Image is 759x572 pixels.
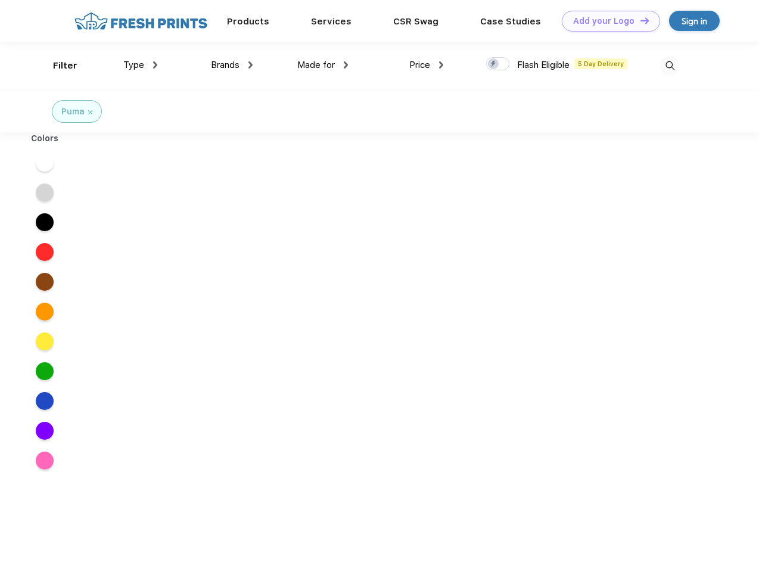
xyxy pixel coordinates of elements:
[211,60,239,70] span: Brands
[439,61,443,69] img: dropdown.png
[153,61,157,69] img: dropdown.png
[344,61,348,69] img: dropdown.png
[393,16,438,27] a: CSR Swag
[409,60,430,70] span: Price
[682,14,707,28] div: Sign in
[311,16,351,27] a: Services
[640,17,649,24] img: DT
[53,59,77,73] div: Filter
[574,58,627,69] span: 5 Day Delivery
[248,61,253,69] img: dropdown.png
[660,56,680,76] img: desktop_search.svg
[71,11,211,32] img: fo%20logo%202.webp
[517,60,570,70] span: Flash Eligible
[88,110,92,114] img: filter_cancel.svg
[297,60,335,70] span: Made for
[123,60,144,70] span: Type
[573,16,634,26] div: Add your Logo
[227,16,269,27] a: Products
[669,11,720,31] a: Sign in
[61,105,85,118] div: Puma
[22,132,68,145] div: Colors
